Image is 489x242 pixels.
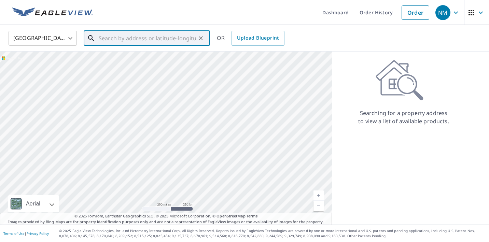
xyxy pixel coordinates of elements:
button: Clear [196,33,206,43]
a: Order [402,5,429,20]
a: Upload Blueprint [232,31,284,46]
a: Terms of Use [3,231,25,236]
p: Searching for a property address to view a list of available products. [358,109,449,125]
a: Current Level 5, Zoom In [313,190,324,201]
input: Search by address or latitude-longitude [99,29,196,48]
span: Upload Blueprint [237,34,279,42]
div: NM [435,5,450,20]
a: Privacy Policy [27,231,49,236]
img: EV Logo [12,8,93,18]
div: Aerial [24,195,42,212]
div: [GEOGRAPHIC_DATA] [9,29,77,48]
a: OpenStreetMap [216,213,245,218]
p: © 2025 Eagle View Technologies, Inc. and Pictometry International Corp. All Rights Reserved. Repo... [59,228,486,239]
span: © 2025 TomTom, Earthstar Geographics SIO, © 2025 Microsoft Corporation, © [74,213,258,219]
div: OR [217,31,284,46]
a: Terms [247,213,258,218]
p: | [3,231,49,236]
div: Aerial [8,195,59,212]
a: Current Level 5, Zoom Out [313,201,324,211]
